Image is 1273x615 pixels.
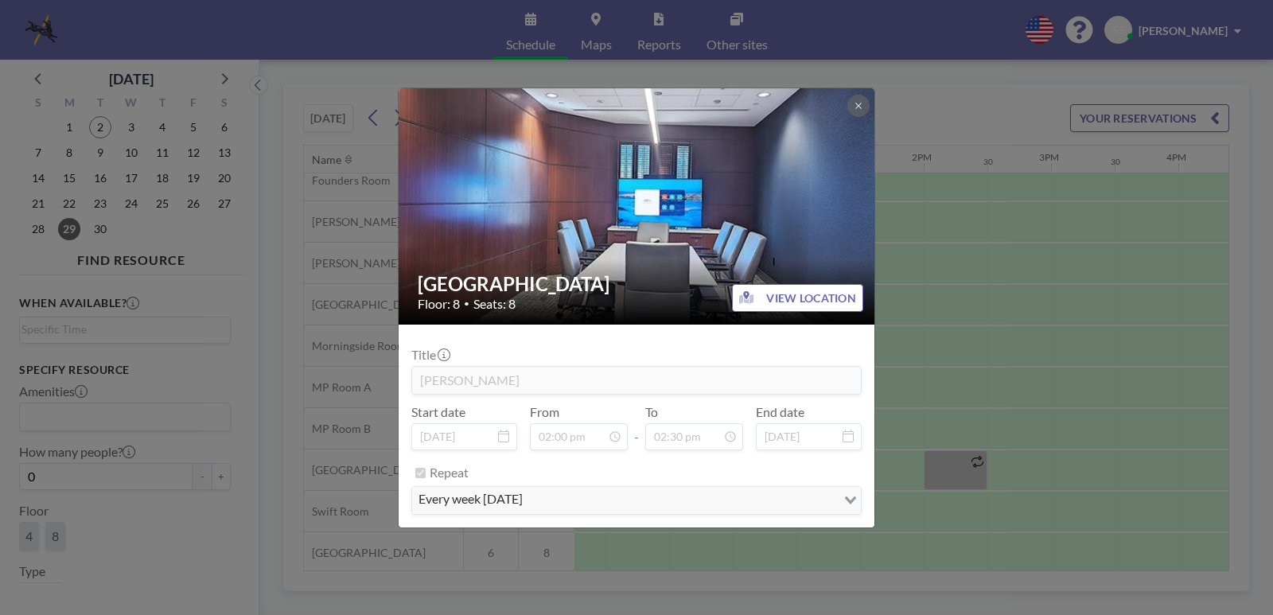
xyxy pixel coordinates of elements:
[527,490,835,511] input: Search for option
[464,298,469,309] span: •
[430,465,469,481] label: Repeat
[756,404,804,420] label: End date
[634,410,639,445] span: -
[415,490,526,511] span: every week [DATE]
[530,404,559,420] label: From
[411,347,449,363] label: Title
[411,404,465,420] label: Start date
[418,272,857,296] h2: [GEOGRAPHIC_DATA]
[399,26,876,385] img: 537.jpg
[412,487,861,514] div: Search for option
[418,296,460,312] span: Floor: 8
[473,296,516,312] span: Seats: 8
[732,284,863,312] button: VIEW LOCATION
[412,367,861,394] input: (No title)
[645,404,658,420] label: To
